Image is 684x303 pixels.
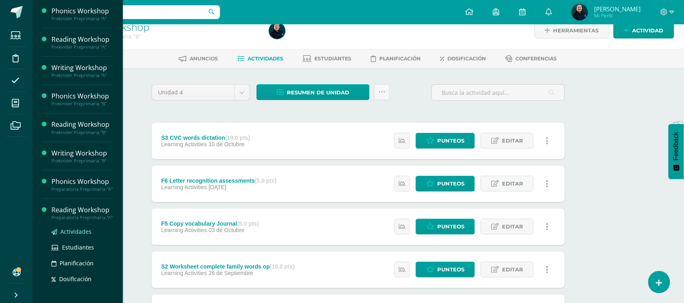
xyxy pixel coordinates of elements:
[161,220,259,227] div: F5 Copy vocabulary Journal
[51,6,113,21] a: Phonics WorkshopPrekinder Preprimaria "A"
[255,177,277,184] strong: (5.0 pts)
[51,274,113,284] a: Dosificación
[51,227,113,236] a: Actividades
[380,55,421,62] span: Planificación
[572,4,588,20] img: 025a7cf4a908f3c26f6a181e68158fd9.png
[506,52,557,65] a: Conferencias
[51,35,113,50] a: Reading WorkshopPrekinder Preprimaria "A"
[534,23,609,38] a: Herramientas
[238,52,284,65] a: Actividades
[554,23,599,38] span: Herramientas
[270,263,295,270] strong: (10.0 pts)
[51,92,113,101] div: Phonics Workshop
[161,177,277,184] div: F6 Letter recognition assessments
[51,16,113,21] div: Prekinder Preprimaria "A"
[51,130,113,135] div: Prekinder Preprimaria "B"
[416,219,475,235] a: Punteos
[51,258,113,268] a: Planificación
[161,134,250,141] div: S3 CVC words dictation
[51,149,113,158] div: Writing Workshop
[502,219,523,234] span: Editar
[502,262,523,277] span: Editar
[51,177,113,186] div: Phonics Workshop
[437,219,464,234] span: Punteos
[63,32,259,40] div: Preparatoria Preprimaria 'B'
[51,63,113,78] a: Writing WorkshopPrekinder Preprimaria "A"
[269,23,285,39] img: 025a7cf4a908f3c26f6a181e68158fd9.png
[209,184,227,190] span: [DATE]
[51,73,113,78] div: Prekinder Preprimaria "A"
[51,120,113,135] a: Reading WorkshopPrekinder Preprimaria "B"
[59,275,92,283] span: Dosificación
[51,158,113,164] div: Prekinder Preprimaria "B"
[440,52,486,65] a: Dosificación
[51,149,113,164] a: Writing WorkshopPrekinder Preprimaria "B"
[51,63,113,73] div: Writing Workshop
[62,243,94,251] span: Estudiantes
[158,85,228,100] span: Unidad 4
[594,5,641,13] span: [PERSON_NAME]
[152,85,250,100] a: Unidad 4
[51,215,113,220] div: Preparatoria Preprimaria "A"
[51,44,113,50] div: Prekinder Preprimaria "A"
[60,259,94,267] span: Planificación
[161,270,207,276] span: Learning Activities
[633,23,664,38] span: Actividad
[63,21,259,32] h1: Phonics Workshop
[416,176,475,192] a: Punteos
[51,177,113,192] a: Phonics WorkshopPreparatoria Preprimaria "A"
[51,205,113,220] a: Reading WorkshopPreparatoria Preprimaria "A"
[437,133,464,148] span: Punteos
[38,5,220,19] input: Busca un usuario...
[437,176,464,191] span: Punteos
[303,52,352,65] a: Estudiantes
[209,141,245,147] span: 10 de Octubre
[516,55,557,62] span: Conferencias
[209,227,245,233] span: 03 de Octubre
[161,227,207,233] span: Learning Activities
[448,55,486,62] span: Dosificación
[209,270,254,276] span: 26 de Septiembre
[256,84,370,100] a: Resumen de unidad
[371,52,421,65] a: Planificación
[60,228,92,235] span: Actividades
[315,55,352,62] span: Estudiantes
[669,124,684,179] button: Feedback - Mostrar encuesta
[416,133,475,149] a: Punteos
[673,132,680,160] span: Feedback
[248,55,284,62] span: Actividades
[51,92,113,107] a: Phonics WorkshopPrekinder Preprimaria "B"
[432,85,564,100] input: Busca la actividad aquí...
[51,35,113,44] div: Reading Workshop
[287,85,349,100] span: Resumen de unidad
[51,101,113,107] div: Prekinder Preprimaria "B"
[51,120,113,129] div: Reading Workshop
[594,12,641,19] span: Mi Perfil
[416,262,475,277] a: Punteos
[51,205,113,215] div: Reading Workshop
[161,184,207,190] span: Learning Activities
[179,52,218,65] a: Anuncios
[225,134,250,141] strong: (10.0 pts)
[437,262,464,277] span: Punteos
[51,6,113,16] div: Phonics Workshop
[161,263,295,270] div: S2 Worksheet complete family words op
[51,243,113,252] a: Estudiantes
[502,133,523,148] span: Editar
[190,55,218,62] span: Anuncios
[237,220,259,227] strong: (5.0 pts)
[613,23,674,38] a: Actividad
[161,141,207,147] span: Learning Activities
[51,186,113,192] div: Preparatoria Preprimaria "A"
[502,176,523,191] span: Editar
